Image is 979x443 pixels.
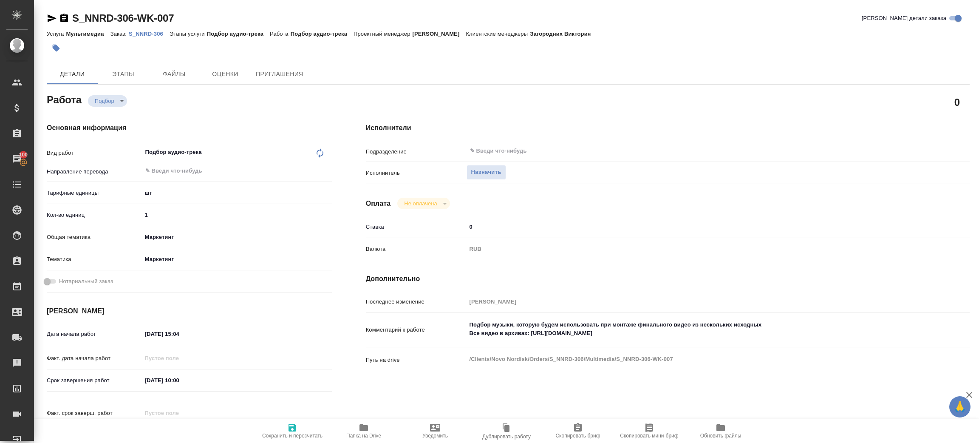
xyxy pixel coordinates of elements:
[142,252,332,267] div: Маркетинг
[700,433,741,439] span: Обновить файлы
[110,31,129,37] p: Заказ:
[47,354,142,363] p: Факт. дата начала работ
[467,242,920,256] div: RUB
[482,434,531,440] span: Дублировать работу
[620,433,678,439] span: Скопировать мини-бриф
[47,211,142,219] p: Кол-во единиц
[530,31,597,37] p: Загородних Виктория
[59,277,113,286] span: Нотариальный заказ
[144,166,301,176] input: ✎ Введи что-нибудь
[72,12,174,24] a: S_NNRD-306-WK-007
[366,148,467,156] p: Подразделение
[346,433,381,439] span: Папка на Drive
[954,95,960,109] h2: 0
[47,149,142,157] p: Вид работ
[47,409,142,417] p: Факт. срок заверш. работ
[142,328,216,340] input: ✎ Введи что-нибудь
[291,31,354,37] p: Подбор аудио-трека
[366,123,970,133] h4: Исполнители
[467,352,920,366] textarea: /Clients/Novo Nordisk/Orders/S_NNRD-306/Multimedia/S_NNRD-306-WK-007
[142,186,332,200] div: шт
[262,433,323,439] span: Сохранить и пересчитать
[366,326,467,334] p: Комментарий к работе
[205,69,246,80] span: Оценки
[402,200,439,207] button: Не оплачена
[66,31,110,37] p: Мультимедиа
[256,69,303,80] span: Приглашения
[555,433,600,439] span: Скопировать бриф
[142,374,216,386] input: ✎ Введи что-нибудь
[103,69,144,80] span: Этапы
[399,419,471,443] button: Уведомить
[154,69,195,80] span: Файлы
[614,419,685,443] button: Скопировать мини-бриф
[129,30,170,37] a: S_NNRD-306
[915,150,917,152] button: Open
[413,31,466,37] p: [PERSON_NAME]
[47,189,142,197] p: Тарифные единицы
[14,151,33,159] span: 100
[129,31,170,37] p: S_NNRD-306
[47,255,142,264] p: Тематика
[142,209,332,221] input: ✎ Введи что-нибудь
[397,198,450,209] div: Подбор
[47,39,65,57] button: Добавить тэг
[471,168,501,177] span: Назначить
[270,31,291,37] p: Работа
[366,298,467,306] p: Последнее изменение
[354,31,412,37] p: Проектный менеджер
[59,13,69,23] button: Скопировать ссылку
[47,233,142,241] p: Общая тематика
[47,306,332,316] h4: [PERSON_NAME]
[88,95,127,107] div: Подбор
[328,419,399,443] button: Папка на Drive
[467,318,920,341] textarea: Подбор музыки, которую будем использовать при монтаже финального видео из нескольких исходных Все...
[467,295,920,308] input: Пустое поле
[2,148,32,170] a: 100
[52,69,93,80] span: Детали
[170,31,207,37] p: Этапы услуги
[47,31,66,37] p: Услуга
[949,396,971,417] button: 🙏
[327,170,329,172] button: Open
[366,199,391,209] h4: Оплата
[142,230,332,244] div: Маркетинг
[685,419,756,443] button: Обновить файлы
[366,245,467,253] p: Валюта
[47,168,142,176] p: Направление перевода
[466,31,530,37] p: Клиентские менеджеры
[47,330,142,338] p: Дата начала работ
[47,13,57,23] button: Скопировать ссылку для ЯМессенджера
[142,407,216,419] input: Пустое поле
[257,419,328,443] button: Сохранить и пересчитать
[47,376,142,385] p: Срок завершения работ
[469,146,888,156] input: ✎ Введи что-нибудь
[92,97,117,105] button: Подбор
[366,223,467,231] p: Ставка
[142,352,216,364] input: Пустое поле
[862,14,946,23] span: [PERSON_NAME] детали заказа
[471,419,542,443] button: Дублировать работу
[47,123,332,133] h4: Основная информация
[542,419,614,443] button: Скопировать бриф
[47,91,82,107] h2: Работа
[207,31,270,37] p: Подбор аудио-трека
[467,165,506,180] button: Назначить
[366,356,467,364] p: Путь на drive
[366,274,970,284] h4: Дополнительно
[366,169,467,177] p: Исполнитель
[467,221,920,233] input: ✎ Введи что-нибудь
[953,398,967,416] span: 🙏
[422,433,448,439] span: Уведомить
